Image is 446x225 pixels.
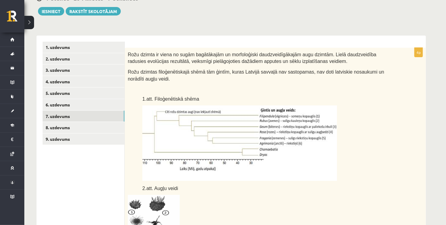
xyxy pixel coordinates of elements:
[142,106,337,181] img: A graph with a number of objects Description automatically generated with medium confidence
[142,186,178,191] span: 2.att. Augļu veidi
[43,76,124,87] a: 4. uzdevums
[43,99,124,110] a: 6. uzdevums
[7,11,24,26] a: Rīgas 1. Tālmācības vidusskola
[414,47,423,57] p: 4p
[43,122,124,133] a: 8. uzdevums
[142,96,199,102] span: 1.att. Filoģenētiskā shēma
[66,7,121,16] a: Rakstīt skolotājam
[43,42,124,53] a: 1. uzdevums
[128,52,376,64] span: Rožu dzimta ir viena no sugām bagātākajām un morfoloģiski daudzveidīgākajām augu dzimtām. Lielā d...
[43,53,124,64] a: 2. uzdevums
[43,133,124,145] a: 9. uzdevums
[43,88,124,99] a: 5. uzdevums
[43,64,124,76] a: 3. uzdevums
[43,111,124,122] a: 7. uzdevums
[38,7,64,16] button: Iesniegt
[128,69,384,81] span: Rožu dzimtas filoģenētiskajā shēmā tām ģintīm, kuras Latvijā savvaļā nav sastopamas, nav doti lat...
